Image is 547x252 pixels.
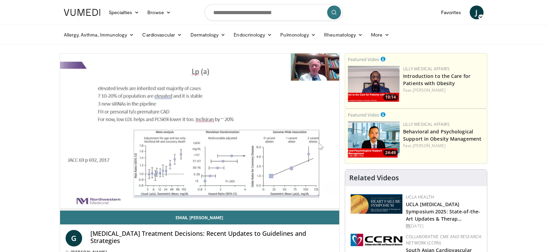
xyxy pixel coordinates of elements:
[406,194,434,200] a: UCLA Health
[351,194,402,214] img: 0682476d-9aca-4ba2-9755-3b180e8401f5.png.150x105_q85_autocrop_double_scale_upscale_version-0.2.png
[367,28,393,42] a: More
[406,201,480,222] a: UCLA [MEDICAL_DATA] Symposium 2025: State-of-the-Art Updates & Therap…
[403,143,484,149] div: Feat.
[349,174,399,182] h4: Related Videos
[348,66,400,102] img: acc2e291-ced4-4dd5-b17b-d06994da28f3.png.150x105_q85_crop-smart_upscale.png
[351,234,402,246] img: a04ee3ba-8487-4636-b0fb-5e8d268f3737.png.150x105_q85_autocrop_double_scale_upscale_version-0.2.png
[60,53,340,211] video-js: Video Player
[320,28,367,42] a: Rheumatology
[348,66,400,102] a: 19:14
[413,87,446,93] a: [PERSON_NAME]
[186,28,230,42] a: Dermatology
[276,28,320,42] a: Pulmonology
[403,66,450,72] a: Lilly Medical Affairs
[437,6,466,19] a: Favorites
[470,6,483,19] a: J
[64,9,100,16] img: VuMedi Logo
[60,211,340,224] a: Email [PERSON_NAME]
[406,234,481,246] a: Collaborative CME and Research Network (CCRN)
[90,230,334,245] h4: [MEDICAL_DATA] Treatment Decisions: Recent Updates to Guidelines and Strategies
[403,121,450,127] a: Lilly Medical Affairs
[348,112,379,118] small: Featured Video
[413,143,446,149] a: [PERSON_NAME]
[60,28,138,42] a: Allergy, Asthma, Immunology
[406,223,481,229] div: [DATE]
[348,121,400,158] a: 24:49
[229,28,276,42] a: Endocrinology
[403,73,470,87] a: Introduction to the Care for Patients with Obesity
[348,56,379,62] small: Featured Video
[138,28,186,42] a: Cardiovascular
[205,4,343,21] input: Search topics, interventions
[143,6,175,19] a: Browse
[403,128,481,142] a: Behavioral and Psychological Support in Obesity Management
[105,6,144,19] a: Specialties
[383,94,398,100] span: 19:14
[66,230,82,246] a: G
[348,121,400,158] img: ba3304f6-7838-4e41-9c0f-2e31ebde6754.png.150x105_q85_crop-smart_upscale.png
[383,150,398,156] span: 24:49
[403,87,484,93] div: Feat.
